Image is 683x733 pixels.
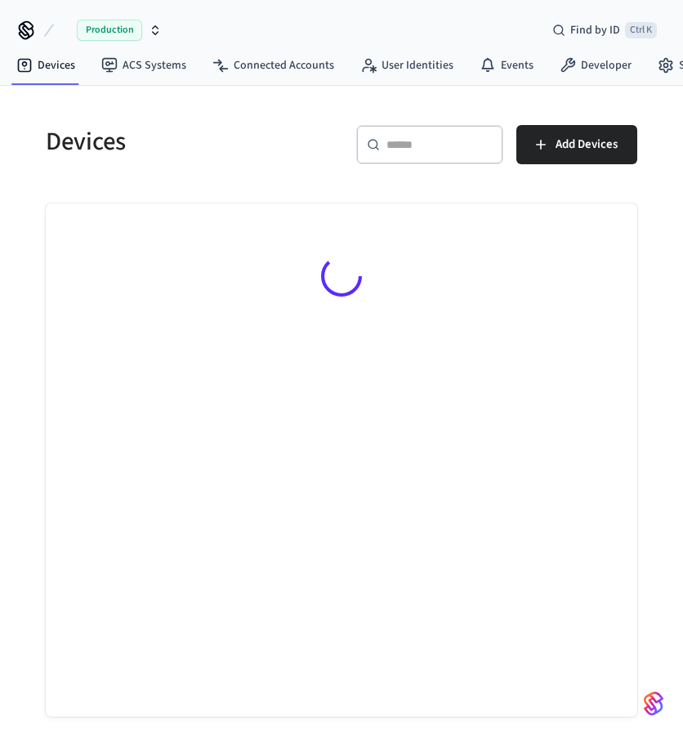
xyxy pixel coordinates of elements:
[625,22,657,38] span: Ctrl K
[46,125,332,159] h5: Devices
[556,134,618,155] span: Add Devices
[77,20,142,41] span: Production
[570,22,620,38] span: Find by ID
[547,51,645,80] a: Developer
[516,125,637,164] button: Add Devices
[3,51,88,80] a: Devices
[644,691,663,717] img: SeamLogoGradient.69752ec5.svg
[539,16,670,45] div: Find by IDCtrl K
[88,51,199,80] a: ACS Systems
[466,51,547,80] a: Events
[199,51,347,80] a: Connected Accounts
[347,51,466,80] a: User Identities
